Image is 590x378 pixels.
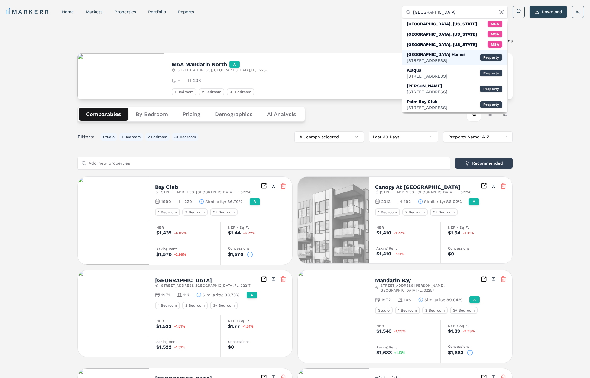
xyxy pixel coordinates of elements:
span: 1990 [161,199,171,205]
div: [STREET_ADDRESS] [407,73,447,79]
span: [STREET_ADDRESS] , [GEOGRAPHIC_DATA] , FL , 32217 [160,283,251,288]
a: Inspect Comparables [261,183,267,189]
div: [PERSON_NAME] [407,83,447,89]
div: [STREET_ADDRESS] [407,105,447,111]
button: By Bedroom [128,108,175,121]
div: 1 Bedroom [155,302,180,309]
span: -4.11% [394,252,404,256]
a: Inspect Comparables [481,276,487,282]
span: AJ [575,9,581,15]
div: 2 Bedroom [182,208,208,216]
div: Asking Rent [376,345,433,349]
div: 2 Bedroom [422,307,448,314]
span: 112 [183,292,189,298]
div: Concessions [228,247,285,250]
div: A [469,198,479,205]
span: 1972 [381,297,391,303]
div: $1,543 [376,329,391,334]
div: NER / Sq Ft [228,226,285,229]
span: Similarity : [203,292,223,298]
div: 3+ Bedroom [210,302,238,309]
div: [GEOGRAPHIC_DATA], [US_STATE] [407,31,477,37]
div: $1.44 [228,231,241,235]
div: Property: Alaqua [402,65,507,81]
span: -6.02% [174,231,187,235]
div: NER [156,226,213,229]
div: Property: Palm Bay Club [402,97,507,112]
div: Concessions [448,345,505,348]
div: NER / Sq Ft [448,324,505,328]
a: Inspect Comparables [261,276,267,282]
div: $1,410 [376,231,391,235]
h2: Canopy At [GEOGRAPHIC_DATA] [375,184,460,190]
div: 2 Bedroom [182,302,208,309]
span: 2013 [381,199,391,205]
button: AJ [572,6,584,18]
span: [STREET_ADDRESS][PERSON_NAME] , [GEOGRAPHIC_DATA] , FL , 32257 [379,283,481,293]
span: [STREET_ADDRESS] , [GEOGRAPHIC_DATA] , FL , 32256 [380,190,471,195]
span: [STREET_ADDRESS] , [GEOGRAPHIC_DATA] , FL , 32257 [177,68,268,73]
span: 89.04% [446,297,462,303]
button: Similarity:89.04% [418,297,462,303]
input: Add new properties [89,157,446,169]
div: Asking Rent [156,247,213,251]
span: - [178,77,180,83]
div: Concessions [448,247,505,250]
span: Similarity : [424,297,445,303]
div: A [250,198,260,205]
div: 1 Bedroom [375,208,400,216]
button: Similarity:86.02% [418,199,462,205]
div: [GEOGRAPHIC_DATA] Homes [407,51,465,57]
div: $1,570 [228,252,243,257]
div: Suggestions [402,19,507,112]
span: [STREET_ADDRESS] , [GEOGRAPHIC_DATA] , FL , 32256 [160,190,251,195]
div: $1,522 [156,345,172,350]
button: 1 Bedroom [119,133,143,141]
button: Similarity:88.73% [196,292,239,298]
div: $1,683 [376,350,392,355]
a: Inspect Comparables [481,183,487,189]
a: markets [86,9,102,14]
div: Palm Bay Club [407,99,447,105]
button: Studio [101,133,117,141]
span: 88.73% [225,292,239,298]
div: MSA [488,31,502,37]
div: A [247,292,257,298]
div: $1.77 [228,324,240,329]
div: MSA: Green Bay, Virginia [402,39,507,50]
div: 3+ Bedroom [227,88,254,95]
button: Comparables [79,108,128,121]
span: -2.98% [174,253,186,256]
div: Alaqua [407,67,447,73]
div: $1.54 [448,231,460,235]
div: Property: Gran Bay Apartment Homes [402,50,507,65]
div: Asking Rent [156,340,213,344]
a: properties [115,9,136,14]
div: NER [156,319,213,323]
span: 208 [193,77,201,83]
span: 220 [184,199,192,205]
button: AI Analysis [260,108,303,121]
div: MSA [488,21,502,27]
h2: Bay Club [155,184,178,190]
span: +1.13% [394,351,405,354]
div: A [469,296,480,303]
div: A [229,61,240,68]
div: $1,439 [156,231,172,235]
div: MSA: Grand Bay, Alabama [402,29,507,39]
div: [GEOGRAPHIC_DATA], [US_STATE] [407,41,477,47]
div: 3+ Bedroom [430,208,458,216]
button: 3+ Bedroom [172,133,198,141]
span: Filters: [77,133,98,141]
span: -6.22% [243,231,255,235]
div: Property [480,86,502,92]
div: 1 Bedroom [172,88,196,95]
span: -1.31% [463,231,474,235]
a: MARKERR [6,8,50,16]
div: $0 [448,251,454,256]
h2: MAA Mandarin North [172,62,227,67]
div: [STREET_ADDRESS] [407,57,465,63]
div: [GEOGRAPHIC_DATA], [US_STATE] [407,21,477,27]
div: Concessions [228,340,285,344]
div: MSA [488,41,502,48]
